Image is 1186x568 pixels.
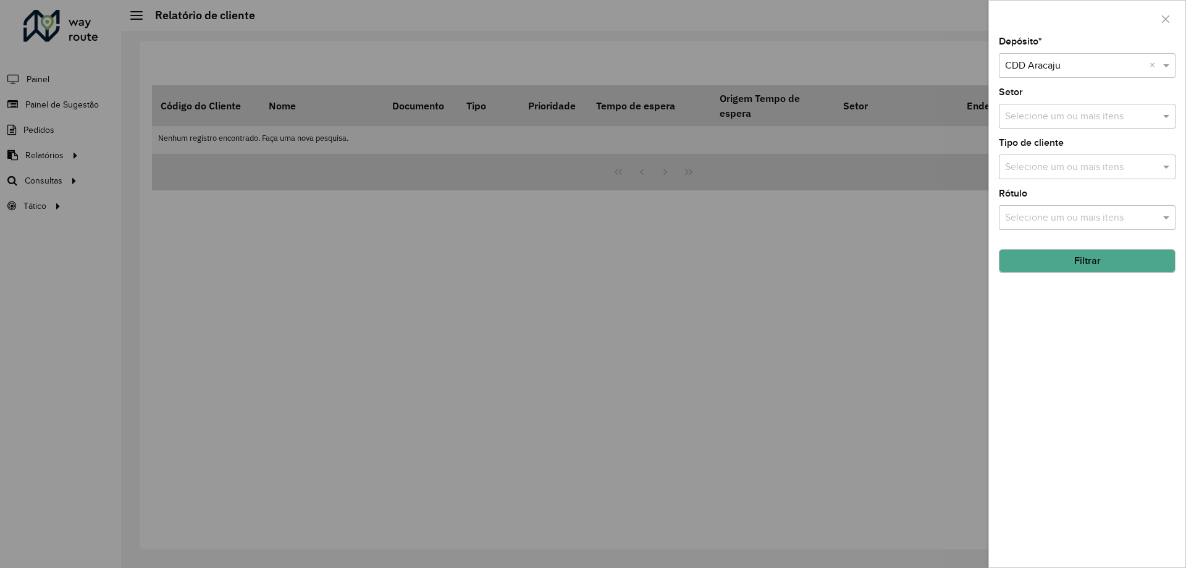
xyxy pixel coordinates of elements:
[999,135,1064,150] label: Tipo de cliente
[999,249,1175,273] button: Filtrar
[999,186,1027,201] label: Rótulo
[999,34,1042,49] label: Depósito
[1150,58,1160,73] span: Clear all
[999,85,1023,100] label: Setor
